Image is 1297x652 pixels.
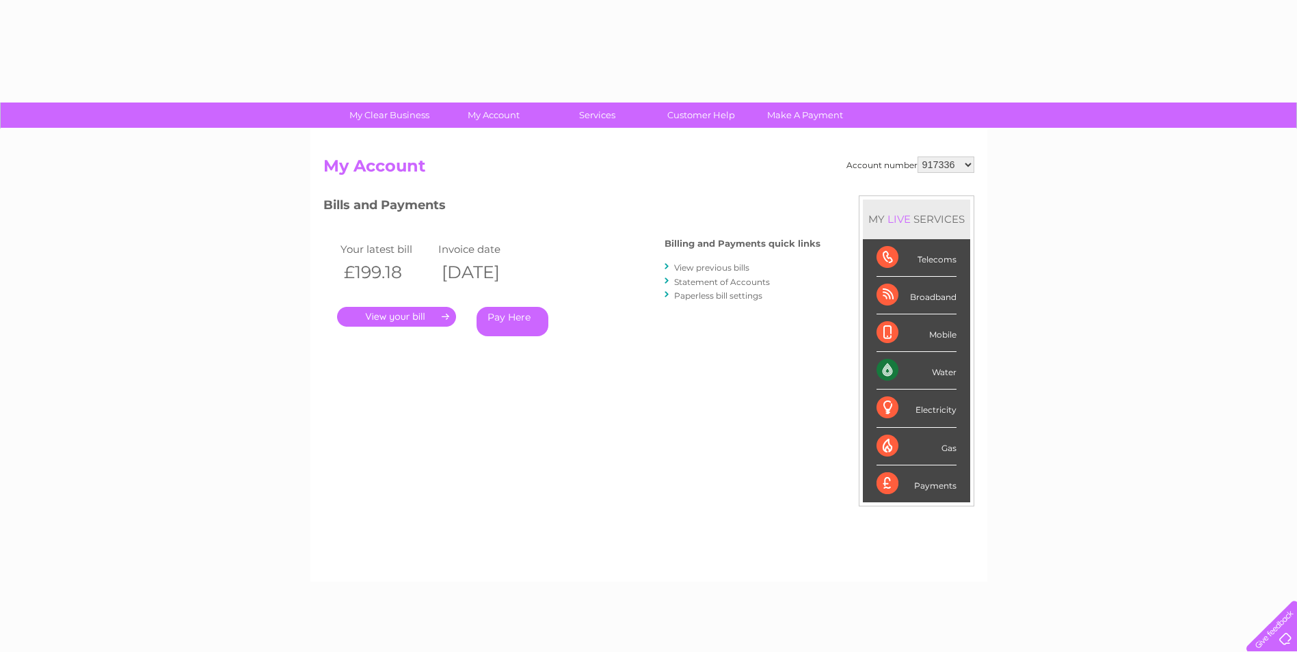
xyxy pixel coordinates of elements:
[477,307,548,336] a: Pay Here
[877,428,957,465] div: Gas
[337,240,436,258] td: Your latest bill
[863,200,970,239] div: MY SERVICES
[674,277,770,287] a: Statement of Accounts
[674,262,749,273] a: View previous bills
[877,239,957,277] div: Telecoms
[337,258,436,286] th: £199.18
[435,240,533,258] td: Invoice date
[877,277,957,314] div: Broadband
[323,195,820,219] h3: Bills and Payments
[674,290,762,301] a: Paperless bill settings
[437,103,550,128] a: My Account
[877,390,957,427] div: Electricity
[665,239,820,249] h4: Billing and Payments quick links
[749,103,861,128] a: Make A Payment
[877,314,957,352] div: Mobile
[323,157,974,182] h2: My Account
[435,258,533,286] th: [DATE]
[333,103,446,128] a: My Clear Business
[877,352,957,390] div: Water
[885,213,913,226] div: LIVE
[645,103,758,128] a: Customer Help
[846,157,974,173] div: Account number
[337,307,456,327] a: .
[877,465,957,502] div: Payments
[541,103,654,128] a: Services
